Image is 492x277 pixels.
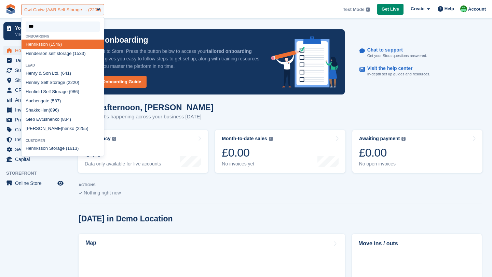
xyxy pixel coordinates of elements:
[3,178,65,188] a: menu
[26,89,34,94] span: Hen
[26,80,34,85] span: Hen
[271,37,338,88] img: onboarding-info-6c161a55d2c0e0a8cae90662b2fe09162a5109e8cc188191df67fb4f79e88e88.svg
[24,6,101,13] div: Cwt Cadw (A&R Self Storage ... (2208)
[47,117,55,122] span: hen
[22,144,104,153] div: riksson Storage (1613)
[22,63,104,67] div: Lead
[56,179,65,187] a: Preview store
[79,113,214,121] p: Here's what's happening across your business [DATE]
[352,130,482,173] a: Awaiting payment £0.00 No open invoices
[22,49,104,58] div: derson self storage (1533)
[367,53,427,59] p: Get your Stora questions answered.
[222,161,273,167] div: No invoices yet
[15,56,56,65] span: Tasks
[377,4,404,15] a: Get Live
[215,130,345,173] a: Month-to-date sales £0.00 No invoices yet
[85,161,161,167] div: Data only available for live accounts
[3,155,65,164] a: menu
[15,31,56,38] p: View next steps
[15,145,56,154] span: Settings
[15,75,56,85] span: Sites
[367,65,425,71] p: Visit the help center
[358,239,475,248] h2: Move ins / outs
[79,183,482,187] p: ACTIONS
[222,136,267,142] div: Month-to-date sales
[3,56,65,65] a: menu
[22,139,104,143] div: Customer
[85,47,260,70] p: Welcome to Stora! Press the button below to access your . It gives you easy to follow steps to ge...
[26,51,34,56] span: Hen
[382,6,399,13] span: Get Live
[79,192,82,194] img: blank_slate_check_icon-ba018cac091ee9be17c0a81a6c232d5eb81de652e7a59be601be346b1b6ddf79.svg
[22,106,104,115] div: Shakko (896)
[6,170,68,177] span: Storefront
[22,124,104,133] div: [PERSON_NAME] ko (2255)
[15,155,56,164] span: Capital
[359,136,400,142] div: Awaiting payment
[15,26,56,30] p: Your onboarding
[359,161,406,167] div: No open invoices
[84,190,121,195] span: Nothing right now
[22,97,104,106] div: Auc gate (587)
[460,5,467,12] img: Laura Carlisle
[15,46,56,55] span: Home
[33,98,41,103] span: hen
[3,105,65,115] a: menu
[468,6,486,13] span: Account
[85,146,161,160] div: 0%
[445,5,454,12] span: Help
[15,135,56,144] span: Insurance
[401,137,406,141] img: icon-info-grey-7440780725fd019a000dd9b08b2336e03edf1995a4989e88bcd33f0948082b44.svg
[26,71,34,76] span: Hen
[15,85,56,95] span: CRM
[62,126,70,131] span: hen
[15,178,56,188] span: Online Store
[3,125,65,134] a: menu
[26,146,34,151] span: Hen
[78,130,208,173] a: Occupancy 0% Data only available for live accounts
[3,65,65,75] a: menu
[15,105,56,115] span: Invoices
[85,36,148,44] p: Your onboarding
[15,115,56,125] span: Pricing
[411,5,424,12] span: Create
[3,135,65,144] a: menu
[367,47,422,53] p: Chat to support
[3,95,65,105] a: menu
[22,87,104,97] div: field Self Storage (986)
[3,115,65,125] a: menu
[359,44,475,62] a: Chat to support Get your Stora questions answered.
[367,71,430,77] p: In-depth set up guides and resources.
[3,145,65,154] a: menu
[15,65,56,75] span: Subscriptions
[22,69,104,78] div: ry & Son Ltd. (641)
[366,8,370,12] img: icon-info-grey-7440780725fd019a000dd9b08b2336e03edf1995a4989e88bcd33f0948082b44.svg
[359,62,475,81] a: Visit the help center In-depth set up guides and resources.
[79,214,173,223] h2: [DATE] in Demo Location
[85,76,147,88] a: View Onboarding Guide
[15,95,56,105] span: Analytics
[3,85,65,95] a: menu
[22,78,104,87] div: ley Self Storage (2220)
[85,240,96,246] h2: Map
[112,137,116,141] img: icon-info-grey-7440780725fd019a000dd9b08b2336e03edf1995a4989e88bcd33f0948082b44.svg
[269,137,273,141] img: icon-info-grey-7440780725fd019a000dd9b08b2336e03edf1995a4989e88bcd33f0948082b44.svg
[40,107,49,113] span: Hen
[343,6,364,13] span: Test Mode
[3,75,65,85] a: menu
[22,115,104,124] div: Gleb Evtus ko (834)
[22,34,104,38] div: Onboarding
[22,40,104,49] div: riksson (1549)
[359,146,406,160] div: £0.00
[5,4,16,14] img: stora-icon-8386f47178a22dfd0bd8f6a31ec36ba5ce8667c1dd55bd0f319d3a0aa187defe.svg
[79,103,214,112] h1: Good afternoon, [PERSON_NAME]
[3,46,65,55] a: menu
[222,146,273,160] div: £0.00
[3,22,65,40] a: Your onboarding View next steps
[15,125,56,134] span: Coupons
[26,42,34,47] span: Hen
